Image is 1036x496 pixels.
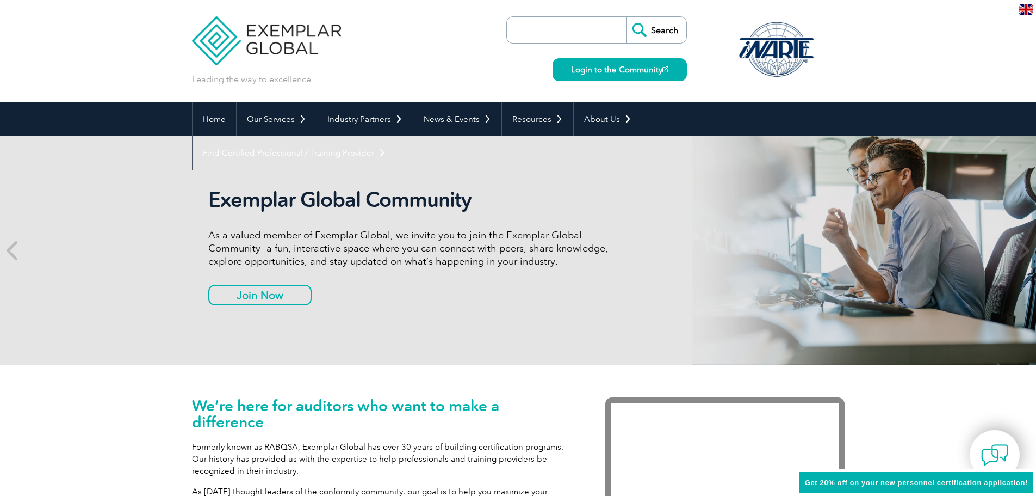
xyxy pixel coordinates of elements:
[553,58,687,81] a: Login to the Community
[662,66,668,72] img: open_square.png
[981,442,1008,469] img: contact-chat.png
[192,397,573,430] h1: We’re here for auditors who want to make a difference
[192,74,311,85] p: Leading the way to excellence
[192,441,573,477] p: Formerly known as RABQSA, Exemplar Global has over 30 years of building certification programs. O...
[208,229,616,268] p: As a valued member of Exemplar Global, we invite you to join the Exemplar Global Community—a fun,...
[626,17,686,43] input: Search
[193,136,396,170] a: Find Certified Professional / Training Provider
[413,102,501,136] a: News & Events
[317,102,413,136] a: Industry Partners
[208,285,312,305] a: Join Now
[193,102,236,136] a: Home
[805,479,1028,487] span: Get 20% off on your new personnel certification application!
[208,187,616,212] h2: Exemplar Global Community
[574,102,642,136] a: About Us
[502,102,573,136] a: Resources
[237,102,317,136] a: Our Services
[1019,4,1033,15] img: en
